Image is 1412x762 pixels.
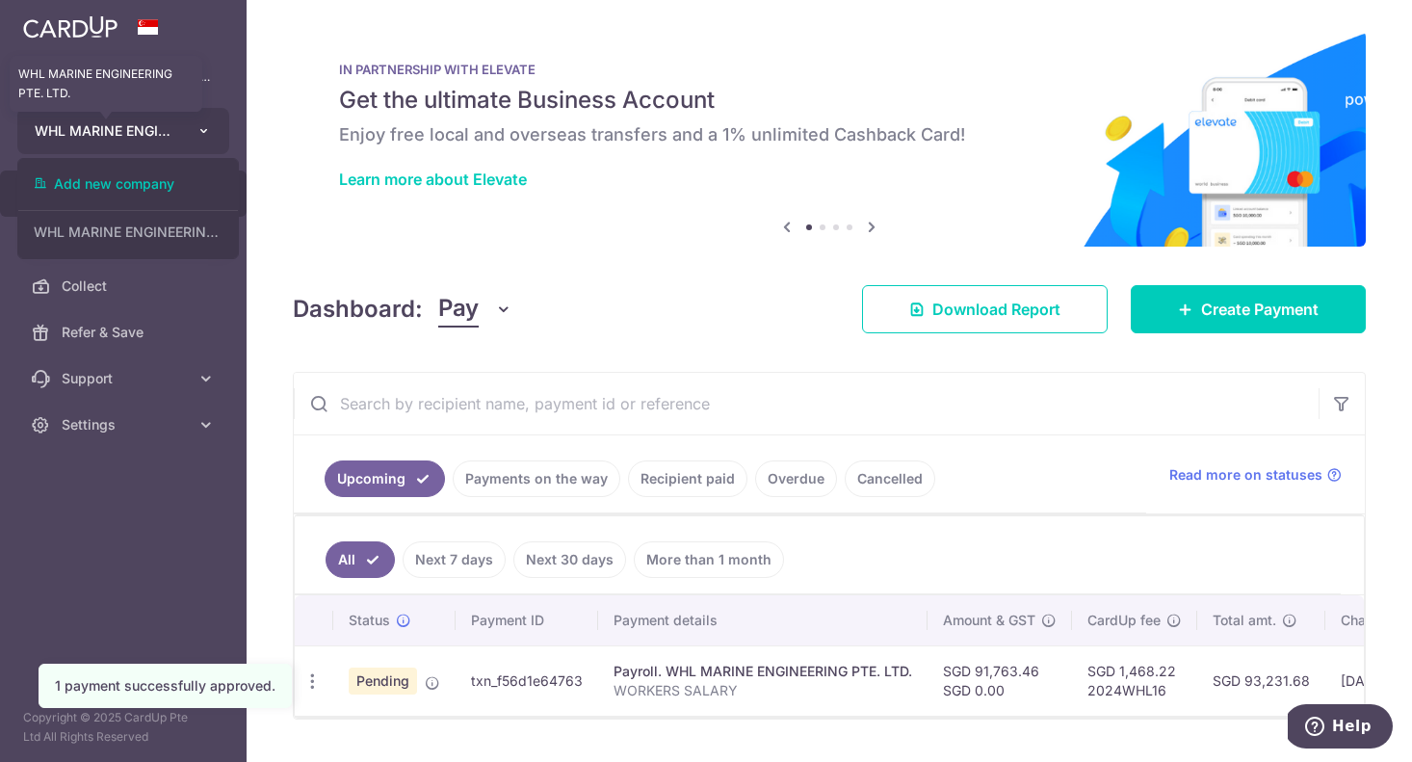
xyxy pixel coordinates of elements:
[403,541,506,578] a: Next 7 days
[845,460,935,497] a: Cancelled
[1087,611,1161,630] span: CardUp fee
[349,611,390,630] span: Status
[928,645,1072,716] td: SGD 91,763.46 SGD 0.00
[23,15,118,39] img: CardUp
[326,541,395,578] a: All
[614,681,912,700] p: WORKERS SALARY
[438,291,479,328] span: Pay
[1072,645,1197,716] td: SGD 1,468.22 2024WHL16
[294,373,1319,434] input: Search by recipient name, payment id or reference
[18,167,238,201] a: Add new company
[293,31,1366,247] img: Renovation banner
[325,460,445,497] a: Upcoming
[614,662,912,681] div: Payroll. WHL MARINE ENGINEERING PTE. LTD.
[1169,465,1322,485] span: Read more on statuses
[17,158,239,259] ul: WHL MARINE ENGINEERING PTE. LTD.WHL MARINE ENGINEERING PTE. LTD.
[339,170,527,189] a: Learn more about Elevate
[339,85,1320,116] h5: Get the ultimate Business Account
[862,285,1108,333] a: Download Report
[18,215,238,250] a: WHL MARINE ENGINEERING PTE. LTD.
[453,460,620,497] a: Payments on the way
[1197,645,1325,716] td: SGD 93,231.68
[62,323,189,342] span: Refer & Save
[628,460,747,497] a: Recipient paid
[10,56,202,112] div: WHL MARINE ENGINEERING PTE. LTD.
[62,276,189,296] span: Collect
[62,369,189,388] span: Support
[943,611,1035,630] span: Amount & GST
[438,291,512,328] button: Pay
[55,676,275,696] div: 1 payment successfully approved.
[598,595,928,645] th: Payment details
[634,541,784,578] a: More than 1 month
[1201,298,1319,321] span: Create Payment
[339,62,1320,77] p: IN PARTNERSHIP WITH ELEVATE
[1169,465,1342,485] a: Read more on statuses
[62,415,189,434] span: Settings
[17,108,229,154] button: WHL MARINE ENGINEERING PTE. LTD.WHL MARINE ENGINEERING PTE. LTD.
[932,298,1060,321] span: Download Report
[1288,704,1393,752] iframe: Opens a widget where you can find more information
[1131,285,1366,333] a: Create Payment
[349,668,417,695] span: Pending
[339,123,1320,146] h6: Enjoy free local and overseas transfers and a 1% unlimited Cashback Card!
[456,645,598,716] td: txn_f56d1e64763
[293,292,423,327] h4: Dashboard:
[755,460,837,497] a: Overdue
[35,121,177,141] span: WHL MARINE ENGINEERING PTE. LTD.
[513,541,626,578] a: Next 30 days
[1213,611,1276,630] span: Total amt.
[456,595,598,645] th: Payment ID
